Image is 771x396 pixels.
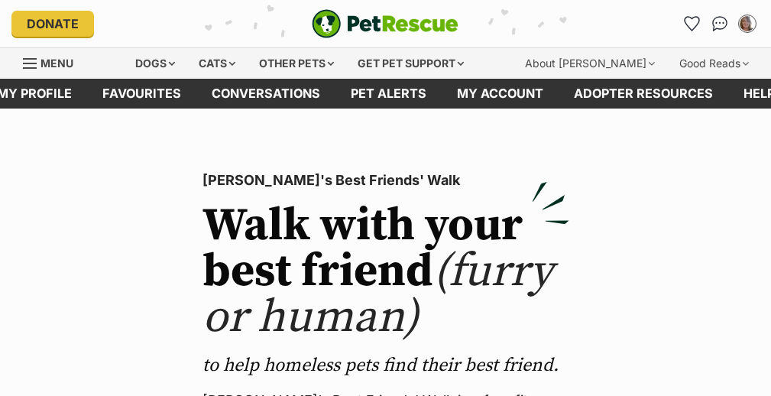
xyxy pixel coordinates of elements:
a: Donate [11,11,94,37]
span: Menu [40,57,73,70]
img: chat-41dd97257d64d25036548639549fe6c8038ab92f7586957e7f3b1b290dea8141.svg [712,16,728,31]
a: Favourites [680,11,705,36]
img: logo-e224e6f780fb5917bec1dbf3a21bbac754714ae5b6737aabdf751b685950b380.svg [312,9,458,38]
a: Pet alerts [335,79,442,109]
p: to help homeless pets find their best friend. [202,353,569,378]
div: Good Reads [669,48,760,79]
div: Other pets [248,48,345,79]
div: Dogs [125,48,186,79]
div: Get pet support [347,48,475,79]
a: Adopter resources [559,79,728,109]
span: (furry or human) [202,243,553,346]
a: Menu [23,48,84,76]
img: Mish L profile pic [740,16,755,31]
a: Conversations [708,11,732,36]
ul: Account quick links [680,11,760,36]
a: conversations [196,79,335,109]
p: [PERSON_NAME]'s Best Friends' Walk [202,170,569,191]
a: PetRescue [312,9,458,38]
div: About [PERSON_NAME] [514,48,666,79]
a: Favourites [87,79,196,109]
div: Cats [188,48,246,79]
a: My account [442,79,559,109]
h2: Walk with your best friend [202,203,569,341]
button: My account [735,11,760,36]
